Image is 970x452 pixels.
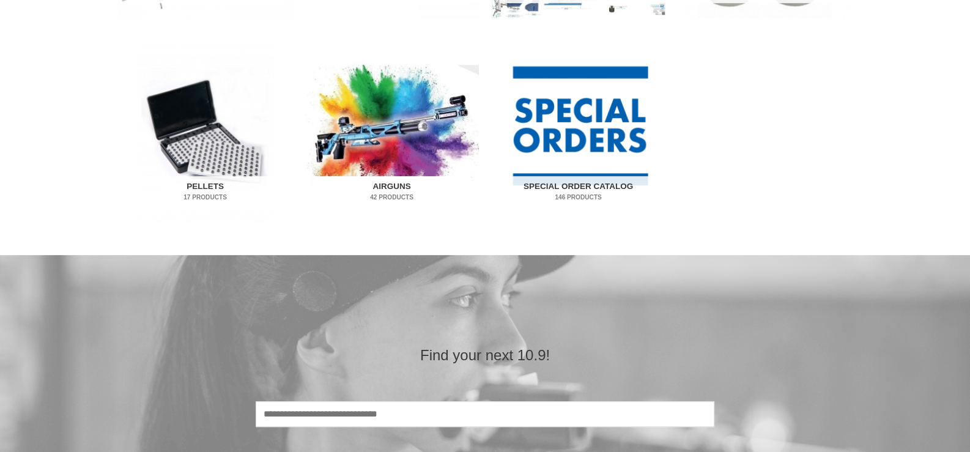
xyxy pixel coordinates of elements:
mark: 42 Products [313,193,471,202]
h2: Special Order Catalog [500,176,657,208]
h2: Airguns [313,176,471,208]
img: Special Order Catalog [491,41,665,223]
img: Airguns [305,41,479,223]
img: Pellets [118,41,292,223]
h2: Pellets [127,176,284,208]
a: Visit product category Pellets [118,41,292,223]
a: Visit product category Airguns [305,41,479,223]
a: Visit product category Special Order Catalog [491,41,665,223]
mark: 146 Products [500,193,657,202]
h2: Find your next 10.9! [256,346,714,365]
mark: 17 Products [127,193,284,202]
